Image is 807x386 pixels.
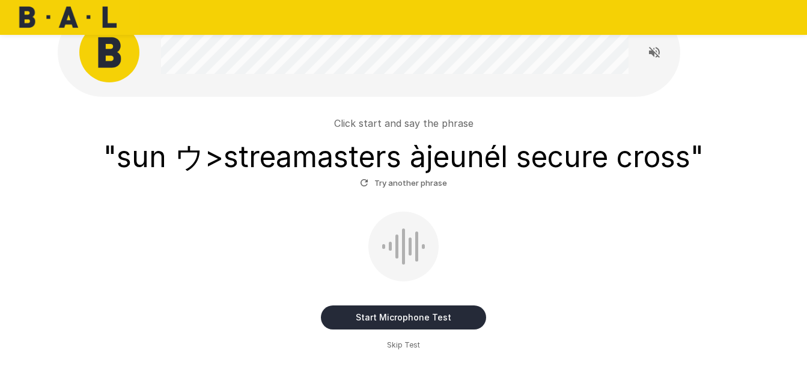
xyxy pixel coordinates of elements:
button: Try another phrase [357,174,450,192]
span: Skip Test [387,339,420,351]
h3: " sun ウ>streamasters àjeunél secure cross " [103,140,704,174]
p: Click start and say the phrase [334,116,474,130]
button: Read questions aloud [642,40,666,64]
img: bal_avatar.png [79,22,139,82]
button: Start Microphone Test [321,305,486,329]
